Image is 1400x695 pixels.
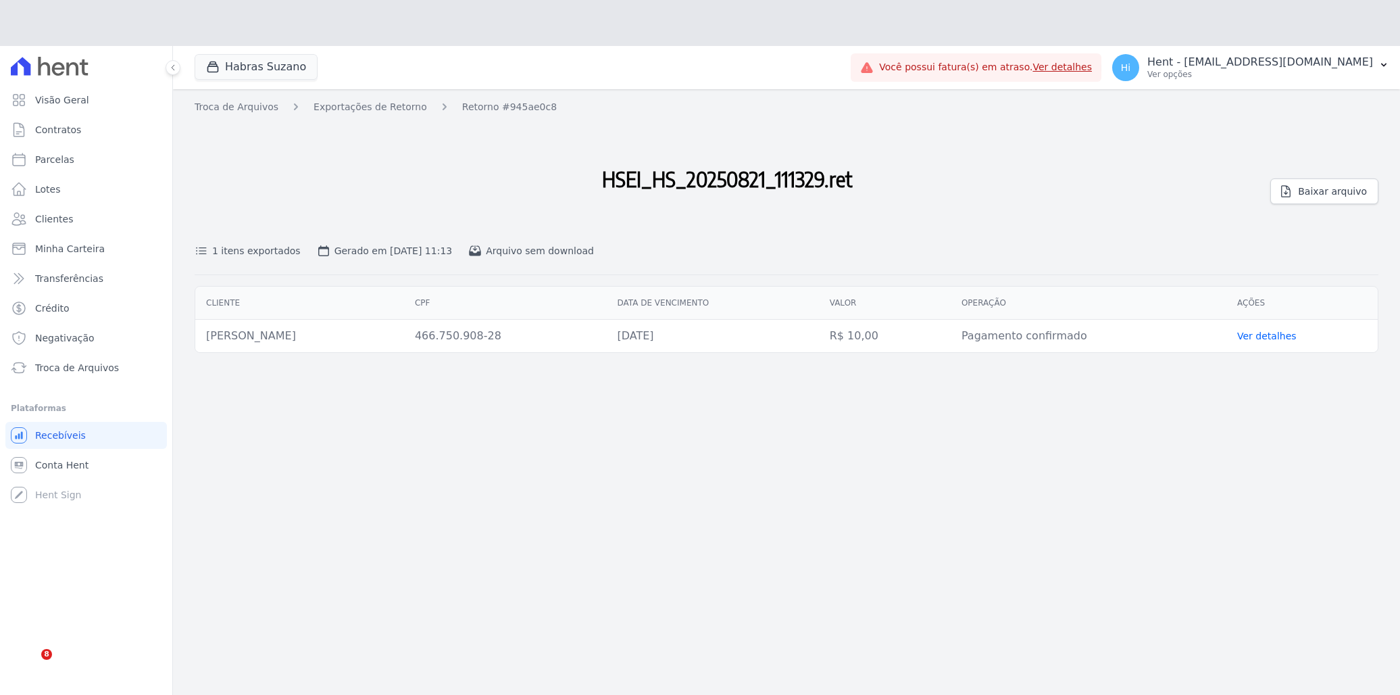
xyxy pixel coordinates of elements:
a: Baixar arquivo [1270,178,1378,204]
button: Habras Suzano [195,54,318,80]
span: Parcelas [35,153,74,166]
a: Negativação [5,325,167,352]
a: Clientes [5,206,167,233]
a: Troca de Arquivos [5,354,167,381]
a: Lotes [5,176,167,203]
span: Baixar arquivo [1298,185,1367,198]
a: Conta Hent [5,452,167,479]
button: Hi Hent - [EMAIL_ADDRESS][DOMAIN_NAME] Ver opções [1101,49,1400,87]
span: 8 [41,649,52,660]
span: Minha Carteira [35,242,105,256]
a: Transferências [5,265,167,292]
a: Retorno #945ae0c8 [462,100,557,114]
span: Hi [1121,63,1130,72]
td: Pagamento confirmado [951,319,1226,352]
th: CPF [404,287,607,320]
th: Operação [951,287,1226,320]
span: Você possui fatura(s) em atraso. [879,60,1092,74]
p: Hent - [EMAIL_ADDRESS][DOMAIN_NAME] [1147,55,1373,69]
td: R$ 10,00 [819,319,951,352]
a: Ver detalhes [1032,62,1092,72]
span: Crédito [35,302,70,315]
span: Lotes [35,183,61,196]
th: Data de vencimento [606,287,818,320]
a: Ver detalhes [1237,331,1297,341]
div: Plataformas [11,400,161,416]
td: 466.750.908-28 [404,319,607,352]
td: [DATE] [606,319,818,352]
span: Conta Hent [35,458,89,472]
th: Cliente [195,287,404,320]
span: Visão Geral [35,93,89,107]
div: Arquivo sem download [468,244,594,258]
a: Recebíveis [5,422,167,449]
h2: HSEI_HS_20250821_111329.ret [195,120,1259,239]
p: Ver opções [1147,69,1373,80]
a: Parcelas [5,146,167,173]
a: Contratos [5,116,167,143]
th: Valor [819,287,951,320]
div: Gerado em [DATE] 11:13 [317,244,453,258]
span: Troca de Arquivos [35,361,119,375]
a: Minha Carteira [5,235,167,262]
div: 1 itens exportados [195,244,301,258]
a: Exportações de Retorno [314,100,427,114]
nav: Breadcrumb [195,100,1378,114]
span: Negativação [35,331,95,345]
a: Crédito [5,295,167,322]
th: Ações [1226,287,1378,320]
a: Visão Geral [5,87,167,114]
span: Clientes [35,212,73,226]
span: Contratos [35,123,81,137]
a: Troca de Arquivos [195,100,278,114]
td: [PERSON_NAME] [195,319,404,352]
span: Recebíveis [35,429,86,442]
iframe: Intercom live chat [14,649,46,681]
span: Transferências [35,272,103,285]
